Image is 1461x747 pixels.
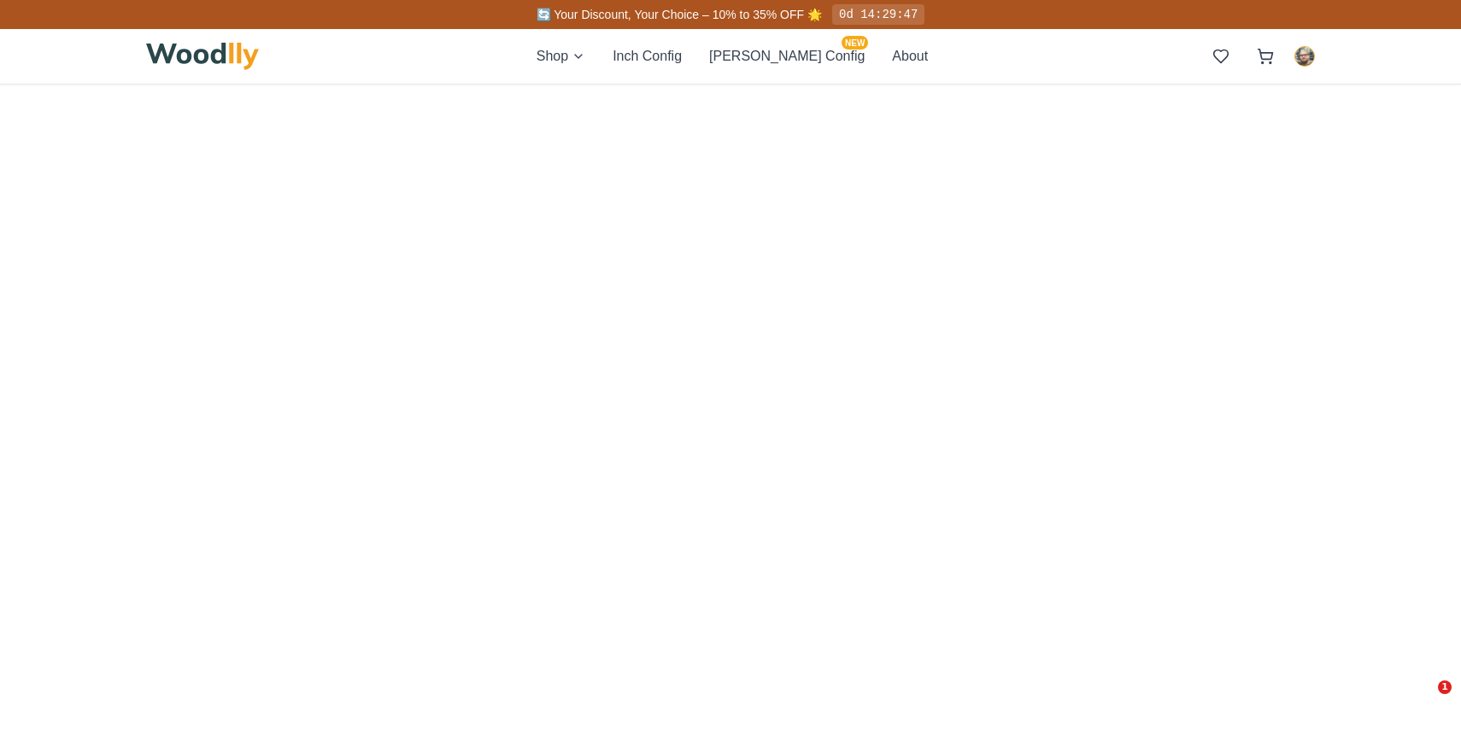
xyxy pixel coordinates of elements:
img: Mikey Haverman [1295,47,1314,66]
img: Woodlly [146,43,259,70]
button: Shop [537,46,585,67]
button: [PERSON_NAME] ConfigNEW [709,46,865,67]
span: NEW [842,36,868,50]
div: 0d 14:29:47 [832,4,924,25]
span: 🔄 Your Discount, Your Choice – 10% to 35% OFF 🌟 [537,8,822,21]
button: Inch Config [613,46,682,67]
button: About [892,46,928,67]
span: 1 [1438,680,1452,694]
button: Mikey Haverman [1294,46,1315,67]
iframe: Intercom live chat [1403,680,1444,721]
